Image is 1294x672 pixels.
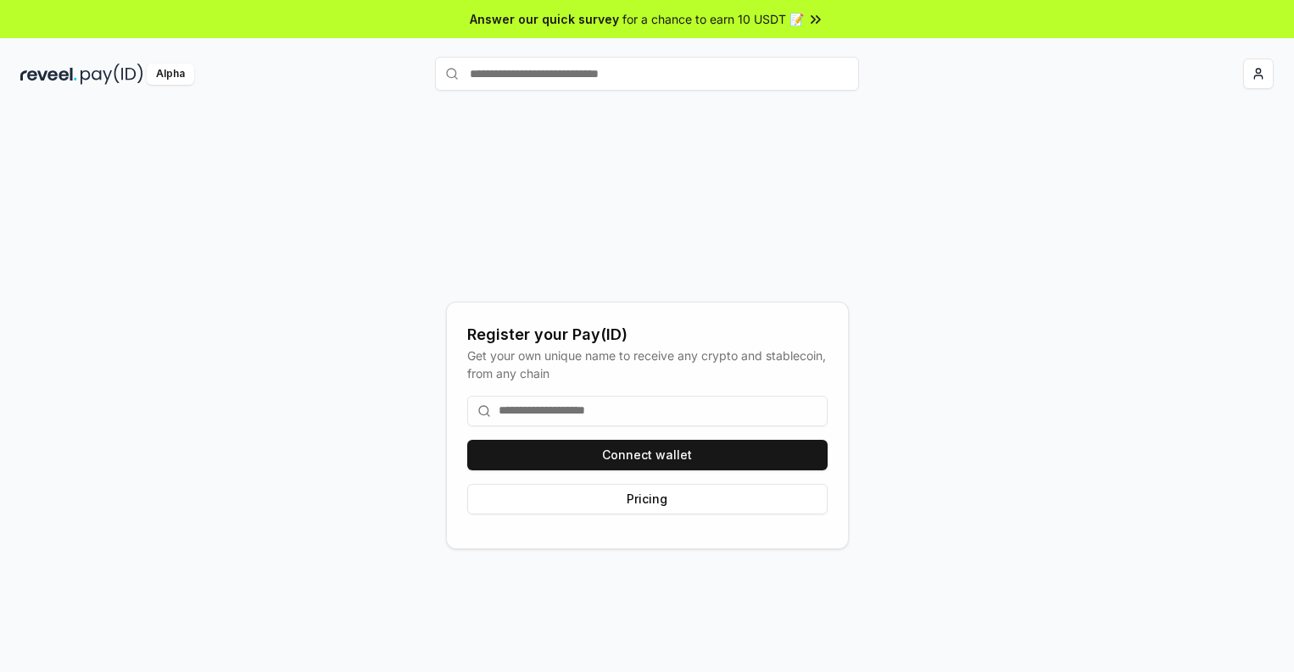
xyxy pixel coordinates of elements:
div: Get your own unique name to receive any crypto and stablecoin, from any chain [467,347,828,382]
img: reveel_dark [20,64,77,85]
button: Connect wallet [467,440,828,470]
span: for a chance to earn 10 USDT 📝 [622,10,804,28]
span: Answer our quick survey [470,10,619,28]
img: pay_id [81,64,143,85]
div: Register your Pay(ID) [467,323,828,347]
button: Pricing [467,484,828,514]
div: Alpha [147,64,194,85]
